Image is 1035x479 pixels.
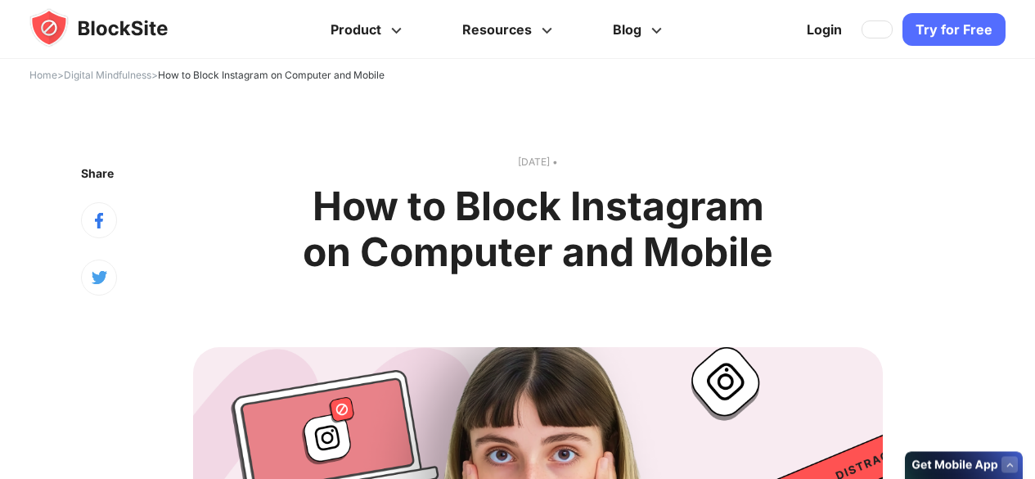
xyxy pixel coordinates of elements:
[797,10,852,49] a: Login
[193,154,883,170] text: [DATE] •
[64,69,151,81] a: Digital Mindfulness
[29,8,200,47] img: blocksite-icon.5d769676.svg
[902,13,1006,46] a: Try for Free
[29,69,385,81] span: > >
[296,183,779,275] h1: How to Block Instagram on Computer and Mobile
[29,69,57,81] a: Home
[81,166,114,180] text: Share
[158,69,385,81] span: How to Block Instagram on Computer and Mobile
